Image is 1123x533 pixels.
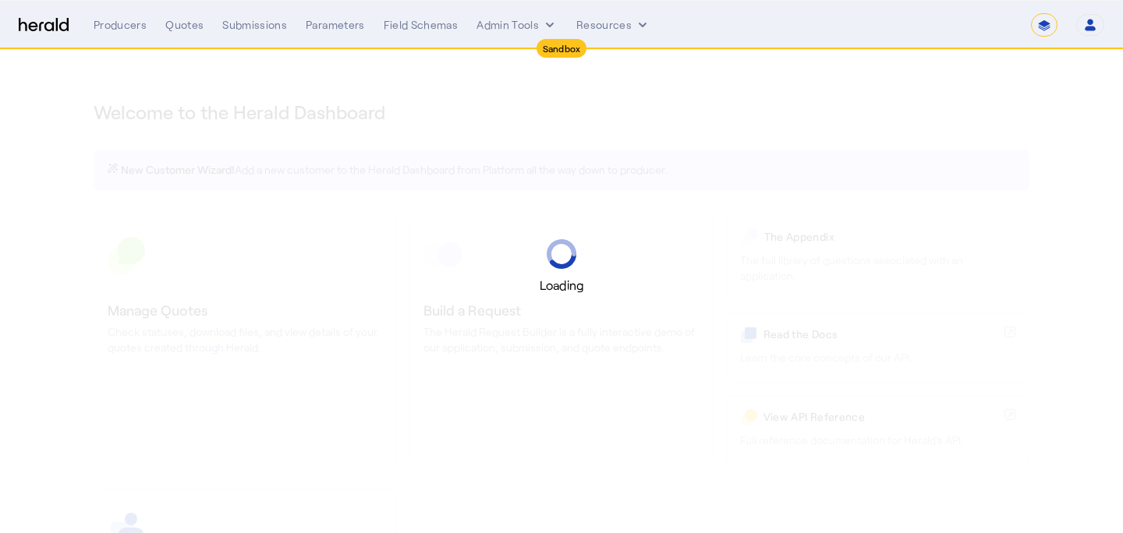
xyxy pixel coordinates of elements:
button: Resources dropdown menu [576,17,650,33]
div: Sandbox [537,39,587,58]
div: Producers [94,17,147,33]
div: Submissions [222,17,287,33]
img: Herald Logo [19,18,69,33]
button: internal dropdown menu [476,17,558,33]
div: Quotes [165,17,204,33]
div: Parameters [306,17,365,33]
div: Field Schemas [384,17,459,33]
